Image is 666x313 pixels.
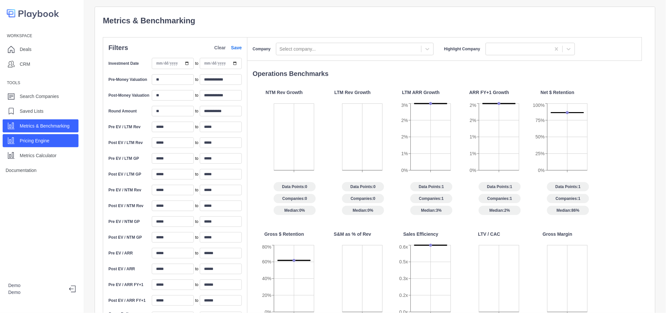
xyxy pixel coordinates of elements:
span: Companies: 1 [479,194,521,203]
tspan: 0.2x [400,293,408,298]
span: Data Points: 1 [479,182,521,191]
p: Gross $ Retention [264,231,304,238]
p: LTV / CAC [478,231,500,238]
span: to [195,250,198,256]
tspan: 0% [470,168,476,173]
span: to [195,140,198,146]
p: Pricing Engine [20,137,49,144]
tspan: 2% [470,117,476,123]
span: Median: 2% [479,206,521,215]
label: Post EV / LTM GP [108,171,141,177]
tspan: 1% [402,151,408,156]
span: to [195,219,198,225]
label: Company [253,46,271,52]
label: Post EV / LTM Rev [108,140,143,146]
tspan: 1% [470,151,476,156]
p: Filters [108,43,128,53]
label: Pre EV / ARR FY+1 [108,282,144,288]
p: Documentation [6,167,36,174]
p: Sales Efficiency [403,231,439,238]
p: LTM ARR Growth [402,89,440,96]
span: to [195,282,198,288]
label: Post EV / ARR [108,266,135,272]
span: Companies: 0 [274,194,316,203]
span: to [195,187,198,193]
p: Demo [8,289,64,296]
p: Metrics & Benchmarking [20,123,70,130]
p: NTM Rev Growth [266,89,303,96]
label: Pre-Money Valuation [108,77,147,83]
span: Data Points: 1 [547,182,589,191]
span: to [195,234,198,240]
p: Net $ Retention [541,89,575,96]
tspan: 20% [262,293,271,298]
label: Post EV / ARR FY+1 [108,298,146,303]
p: Deals [20,46,32,53]
p: CRM [20,61,30,68]
tspan: 75% [536,117,545,123]
span: to [195,156,198,161]
p: Saved Lists [20,108,43,115]
p: S&M as % of Rev [334,231,371,238]
span: Data Points: 1 [410,182,452,191]
span: to [195,203,198,209]
label: Pre EV / ARR [108,250,133,256]
p: Search Companies [20,93,59,100]
label: Pre EV / LTM GP [108,156,139,161]
p: Operations Benchmarks [253,69,642,79]
label: Pre EV / LTM Rev [108,124,141,130]
span: to [195,266,198,272]
span: Companies: 1 [547,194,589,203]
tspan: 100% [533,103,545,108]
a: Save [231,44,242,51]
label: Investment Date [108,60,139,66]
span: Median: 3% [410,206,452,215]
label: Post EV / NTM Rev [108,203,144,209]
p: Metrics Calculator [20,152,57,159]
p: Gross Margin [543,231,572,238]
span: Companies: 0 [342,194,384,203]
span: Data Points: 0 [342,182,384,191]
span: to [195,124,198,130]
tspan: 0.3x [400,276,408,281]
span: Data Points: 0 [274,182,316,191]
label: Post EV / NTM GP [108,234,142,240]
span: to [195,108,198,114]
p: Demo [8,282,64,289]
span: Median: 86% [547,206,589,215]
p: ARR FY+1 Growth [470,89,509,96]
tspan: 25% [536,151,545,156]
tspan: 2% [470,103,476,108]
tspan: 40% [262,276,271,281]
p: Clear [214,44,226,51]
p: LTM Rev Growth [334,89,371,96]
tspan: 0.6x [400,244,408,250]
tspan: 60% [262,259,271,265]
span: Companies: 1 [410,194,452,203]
tspan: 2% [402,134,408,139]
span: to [195,171,198,177]
img: logo-colored [7,7,59,20]
label: Post-Money Valuation [108,92,149,98]
label: Pre EV / NTM GP [108,219,140,225]
label: Pre EV / NTM Rev [108,187,141,193]
tspan: 1% [470,134,476,139]
span: Median: 0% [274,206,316,215]
span: to [195,60,198,66]
tspan: 0% [538,168,545,173]
tspan: 3% [402,103,408,108]
tspan: 80% [262,244,271,250]
tspan: 2% [402,117,408,123]
span: to [195,92,198,98]
tspan: 0.5x [400,259,408,265]
p: Metrics & Benchmarking [103,15,647,27]
span: Median: 0% [342,206,384,215]
span: to [195,298,198,303]
tspan: 50% [536,134,545,139]
span: to [195,77,198,83]
tspan: 0% [402,168,408,173]
label: Round Amount [108,108,137,114]
label: Highlight Company [444,46,480,52]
